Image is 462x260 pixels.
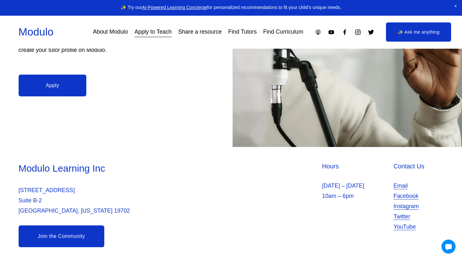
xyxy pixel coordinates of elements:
[315,29,321,36] a: Apple Podcasts
[368,29,374,36] a: Twitter
[393,181,407,191] a: Email
[19,185,229,216] p: [STREET_ADDRESS] Suite B-2 [GEOGRAPHIC_DATA], [US_STATE] 19702
[393,212,410,222] a: Twitter
[19,225,104,247] a: Join the Community
[393,201,419,212] a: Instagram
[393,222,416,232] a: YouTube
[263,26,303,37] a: Find Curriculum
[322,162,390,171] h4: Hours
[93,26,128,37] a: About Modulo
[393,162,443,171] h4: Contact Us
[328,29,335,36] a: YouTube
[341,29,348,36] a: Facebook
[355,29,361,36] a: Instagram
[393,191,418,201] a: Facebook
[386,22,451,42] a: ✨ Ask me anything
[19,162,229,175] h3: Modulo Learning Inc
[134,26,172,37] a: Apply to Teach
[322,181,390,201] p: [DATE] – [DATE] 10am – 6pm
[228,26,257,37] a: Find Tutors
[19,75,87,96] a: Apply
[142,5,207,10] a: AI-Powered Learning Concierge
[178,26,222,37] a: Share a resource
[19,26,54,38] a: Modulo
